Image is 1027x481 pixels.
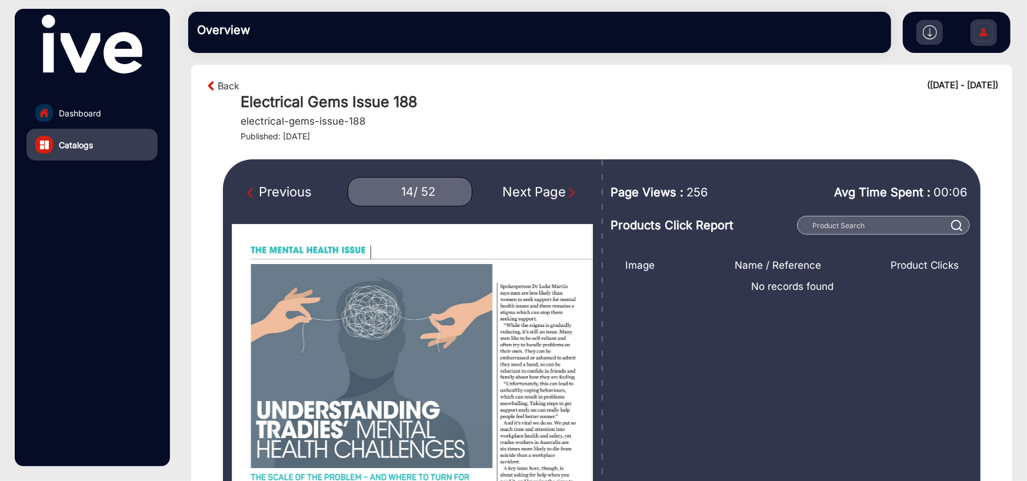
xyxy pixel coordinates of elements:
[40,141,49,149] img: catalog
[59,139,93,151] span: Catalogs
[927,79,998,93] div: ([DATE] - [DATE])
[881,258,969,273] div: Product Clicks
[686,183,708,201] span: 256
[611,183,683,201] span: Page Views :
[616,258,675,273] div: Image
[502,182,578,202] div: Next Page
[218,79,239,93] a: Back
[611,218,793,232] h3: Products Click Report
[42,15,142,74] img: vmg-logo
[616,279,969,295] span: No records found
[205,79,218,93] img: arrow-left-1.svg
[835,183,931,201] span: Avg Time Spent :
[247,187,259,199] img: Previous Page
[923,25,937,39] img: h2download.svg
[951,220,963,231] img: prodSearch%20_white.svg
[247,182,312,202] div: Previous
[414,185,435,199] div: / 52
[241,93,998,111] h1: Electrical Gems Issue 188
[26,129,158,161] a: Catalogs
[797,216,970,235] input: Product Search
[241,115,366,127] h5: electrical-gems-issue-188
[26,97,158,129] a: Dashboard
[59,107,101,119] span: Dashboard
[39,108,49,118] img: home
[971,14,996,55] img: Sign%20Up.svg
[566,187,578,199] img: Next Page
[197,23,362,37] h3: Overview
[934,185,968,199] span: 00:06
[675,258,881,273] div: Name / Reference
[241,132,998,142] h4: Published: [DATE]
